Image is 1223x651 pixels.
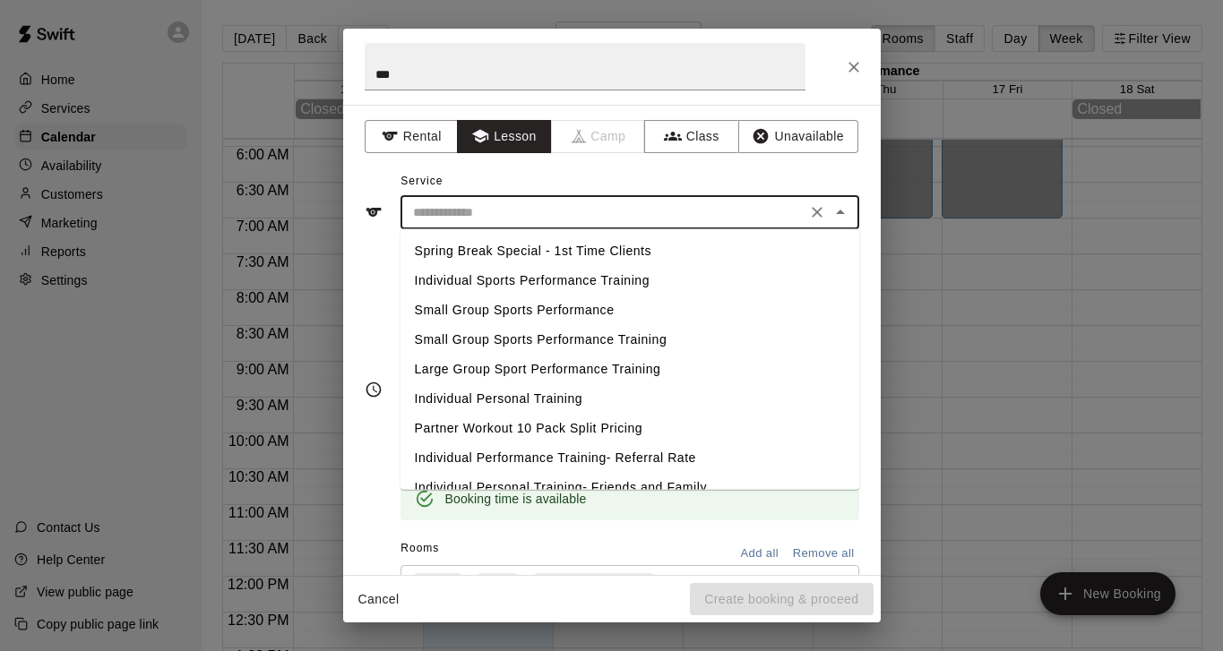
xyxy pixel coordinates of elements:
svg: Timing [365,381,383,398]
div: [PERSON_NAME] [529,573,659,595]
button: Add all [731,540,788,568]
button: Class [644,120,738,153]
li: Individual Personal Training- Friends and Family [400,473,859,502]
li: Large Group Sport Performance Training [400,355,859,384]
div: Cage [409,573,467,595]
button: Close [838,51,870,83]
span: Service [400,175,443,187]
button: Lesson [457,120,551,153]
li: Partner Workout 10 Pack Split Pricing [400,414,859,443]
li: Individual Performance Training- Referral Rate [400,443,859,473]
span: Camps can only be created in the Services page [552,120,646,153]
button: Remove all [788,540,859,568]
button: Cancel [350,583,408,616]
li: Small Group Sports Performance [400,296,859,325]
li: Individual Personal Training [400,384,859,414]
span: Rooms [400,542,439,554]
div: Booking time is available [445,483,587,515]
li: Individual Sports Performance Training [400,266,859,296]
button: Close [828,200,853,225]
button: Clear [805,200,830,225]
li: Small Group Sports Performance Training [400,325,859,355]
svg: Service [365,203,383,221]
li: Spring Break Special - 1st Time Clients [400,236,859,266]
button: Unavailable [738,120,858,153]
button: Rental [365,120,459,153]
div: Turf [472,573,523,595]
